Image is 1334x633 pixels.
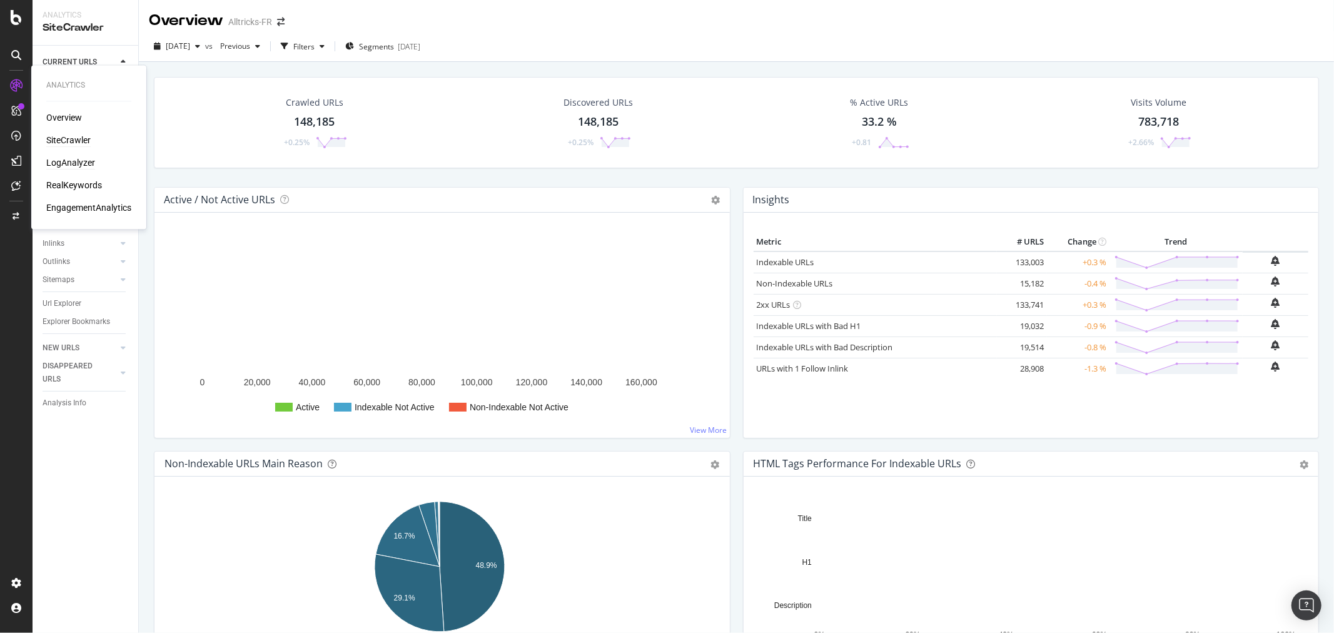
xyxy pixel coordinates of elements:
div: DISAPPEARED URLS [43,360,106,386]
div: bell-plus [1271,256,1280,266]
td: -1.3 % [1047,358,1109,379]
div: +2.66% [1128,137,1154,148]
button: Segments[DATE] [340,36,425,56]
a: Indexable URLs with Bad H1 [757,320,861,332]
div: Url Explorer [43,297,81,310]
div: Open Intercom Messenger [1291,590,1321,620]
div: SiteCrawler [43,21,128,35]
div: Outlinks [43,255,70,268]
div: Discovered URLs [563,96,633,109]
a: 2xx URLs [757,299,791,310]
text: 0 [200,377,205,387]
text: 29.1% [394,594,415,602]
th: Change [1047,233,1109,251]
button: Filters [276,36,330,56]
div: bell-plus [1271,298,1280,308]
button: [DATE] [149,36,205,56]
a: Analysis Info [43,397,129,410]
div: Analytics [46,80,131,91]
div: Overview [46,112,82,124]
a: Non-Indexable URLs [757,278,833,289]
text: 140,000 [570,377,602,387]
div: Overview [149,10,223,31]
span: vs [205,41,215,51]
div: gear [1300,460,1308,469]
span: Previous [215,41,250,51]
div: 33.2 % [862,114,897,130]
text: 100,000 [461,377,493,387]
h4: Insights [753,191,790,208]
td: 15,182 [997,273,1047,294]
a: Outlinks [43,255,117,268]
a: NEW URLS [43,342,117,355]
th: Trend [1109,233,1243,251]
text: 16.7% [394,532,415,540]
a: SiteCrawler [46,134,91,147]
div: Alltricks-FR [228,16,272,28]
text: 40,000 [299,377,326,387]
text: 60,000 [353,377,380,387]
a: View More [690,425,727,435]
a: URLs with 1 Follow Inlink [757,363,849,374]
div: CURRENT URLS [43,56,97,69]
button: Previous [215,36,265,56]
text: 120,000 [516,377,548,387]
div: bell-plus [1271,362,1280,372]
text: 80,000 [408,377,435,387]
div: 148,185 [294,114,335,130]
div: bell-plus [1271,319,1280,329]
div: Visits Volume [1131,96,1186,109]
a: RealKeywords [46,180,102,192]
td: +0.3 % [1047,294,1109,315]
a: EngagementAnalytics [46,202,131,215]
td: 19,514 [997,337,1047,358]
div: +0.25% [284,137,310,148]
div: Explorer Bookmarks [43,315,110,328]
div: Analysis Info [43,397,86,410]
span: Segments [359,41,394,52]
th: Metric [754,233,998,251]
a: DISAPPEARED URLS [43,360,117,386]
div: [DATE] [398,41,420,52]
div: HTML Tags Performance for Indexable URLs [754,457,962,470]
a: LogAnalyzer [46,157,95,170]
a: Indexable URLs with Bad Description [757,342,893,353]
text: 160,000 [625,377,657,387]
div: bell-plus [1271,276,1280,286]
text: 48.9% [476,561,497,570]
svg: A chart. [164,233,714,428]
text: Description [774,601,811,610]
td: -0.9 % [1047,315,1109,337]
div: +0.25% [568,137,594,148]
td: 19,032 [997,315,1047,337]
text: 20,000 [244,377,271,387]
div: NEW URLS [43,342,79,355]
a: Indexable URLs [757,256,814,268]
div: % Active URLs [851,96,909,109]
td: +0.3 % [1047,251,1109,273]
td: 133,003 [997,251,1047,273]
div: gear [711,460,720,469]
th: # URLS [997,233,1047,251]
i: Options [712,196,720,205]
div: Non-Indexable URLs Main Reason [164,457,323,470]
text: H1 [802,558,812,567]
div: Sitemaps [43,273,74,286]
span: 2025 Aug. 25th [166,41,190,51]
div: 148,185 [578,114,619,130]
text: Active [296,402,320,412]
td: -0.8 % [1047,337,1109,358]
div: Filters [293,41,315,52]
div: Analytics [43,10,128,21]
a: Explorer Bookmarks [43,315,129,328]
a: Sitemaps [43,273,117,286]
div: Crawled URLs [286,96,343,109]
div: Inlinks [43,237,64,250]
td: 28,908 [997,358,1047,379]
td: 133,741 [997,294,1047,315]
div: +0.81 [852,137,872,148]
